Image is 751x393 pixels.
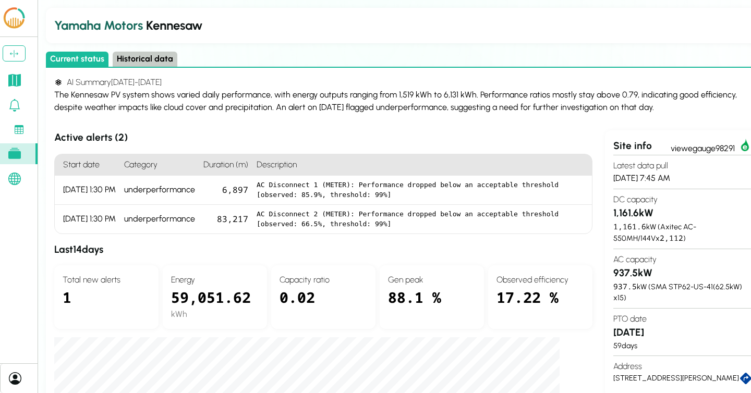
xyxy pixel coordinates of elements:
span: Yamaha Motors [54,18,143,33]
h4: Gen peak [388,274,476,286]
h4: Capacity ratio [280,274,367,286]
span: 15 [617,293,624,302]
div: 1 [63,286,150,321]
h4: Energy [171,274,259,286]
h4: Total new alerts [63,274,150,286]
pre: AC Disconnect 1 (METER): Performance dropped below an acceptable threshold [observed: 85.9%, thre... [257,180,584,200]
h4: Observed efficiency [496,274,584,286]
span: 1,161.6 [613,222,646,231]
pre: AC Disconnect 2 (METER): Performance dropped below an acceptable threshold [observed: 66.5%, thre... [257,209,584,229]
div: 17.22 % [496,286,584,321]
div: kWh [171,308,259,321]
h4: Description [252,154,592,176]
button: Historical data [113,52,177,67]
h4: Start date [55,154,120,176]
button: Current status [46,52,108,67]
span: 937.5 [613,281,637,291]
div: [STREET_ADDRESS][PERSON_NAME] [613,373,741,384]
span: 2,112 [660,233,683,243]
h4: Category [120,154,199,176]
h3: Last 14 days [54,242,592,257]
div: 83,217 [199,205,252,234]
div: 0.02 [280,286,367,321]
img: LCOE.ai [2,6,27,30]
h4: Duration (m) [199,154,252,176]
h3: Active alerts ( 2 ) [54,130,592,145]
div: 59,051.62 [171,286,259,308]
div: Site info [613,139,671,155]
div: 88.1 % [388,286,476,321]
div: [DATE] 1:30 PM [55,176,120,205]
div: underperformance [120,205,199,234]
div: [DATE] 1:30 PM [55,205,120,234]
div: underperformance [120,176,199,205]
div: 6,897 [199,176,252,205]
